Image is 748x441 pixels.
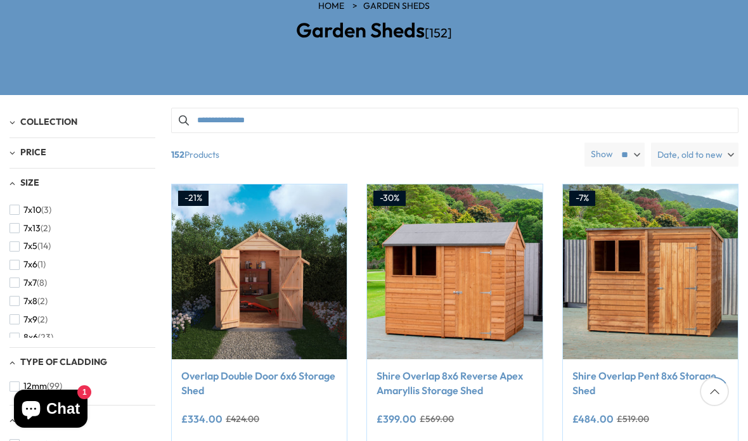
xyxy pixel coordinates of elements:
span: 7x9 [23,314,37,325]
span: Price [20,146,46,158]
h2: Garden Sheds [197,19,551,41]
button: 7x6 [10,255,46,274]
span: (2) [37,314,48,325]
span: 7x7 [23,278,37,288]
a: Shire Overlap Pent 8x6 Storage Shed [572,369,728,397]
button: 7x8 [10,292,48,310]
ins: £484.00 [572,414,614,424]
span: (14) [37,241,51,252]
label: Show [591,148,613,161]
span: (99) [47,381,62,392]
span: Type of Cladding [20,356,107,367]
span: 7x10 [23,205,41,215]
span: (1) [37,259,46,270]
span: [152] [425,25,452,41]
button: 7x13 [10,219,51,238]
span: Size [20,177,39,188]
ins: £399.00 [377,414,416,424]
span: 7x6 [23,259,37,270]
button: 7x5 [10,237,51,255]
del: £424.00 [226,414,259,423]
span: Collection [20,116,77,127]
b: 152 [171,143,184,167]
a: Overlap Double Door 6x6 Storage Shed [181,369,337,397]
div: -7% [569,191,595,206]
span: (3) [41,205,51,215]
span: Date, old to new [657,143,723,167]
button: 8x6 [10,328,53,347]
span: (2) [41,223,51,234]
span: (23) [38,332,53,343]
span: Products [166,143,579,167]
button: 12mm [10,377,62,395]
label: Date, old to new [651,143,738,167]
button: 7x7 [10,274,47,292]
span: (2) [37,296,48,307]
span: 7x5 [23,241,37,252]
inbox-online-store-chat: Shopify online store chat [10,390,91,431]
span: 7x8 [23,296,37,307]
ins: £334.00 [181,414,222,424]
del: £519.00 [617,414,649,423]
del: £569.00 [420,414,454,423]
img: Shire Overlap Pent 8x6 Storage Shed - Best Shed [563,184,738,359]
span: 12mm [23,381,47,392]
input: Search products [171,108,738,133]
div: -30% [373,191,406,206]
img: Shire Overlap 8x6 Reverse Apex Amaryllis Storage Shed - Best Shed [367,184,542,359]
button: 7x9 [10,310,48,329]
span: (8) [37,278,47,288]
button: 7x10 [10,201,51,219]
span: 7x13 [23,223,41,234]
span: 8x6 [23,332,38,343]
a: Shire Overlap 8x6 Reverse Apex Amaryllis Storage Shed [377,369,532,397]
div: -21% [178,191,209,206]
